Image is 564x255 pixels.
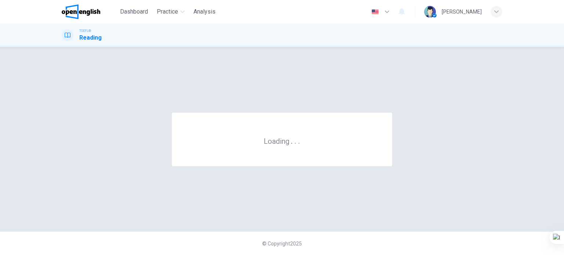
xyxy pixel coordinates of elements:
[117,5,151,18] button: Dashboard
[298,134,300,146] h6: .
[79,33,102,42] h1: Reading
[370,9,380,15] img: en
[191,5,218,18] button: Analysis
[424,6,436,18] img: Profile picture
[79,28,91,33] span: TOEFL®
[154,5,188,18] button: Practice
[62,4,100,19] img: OpenEnglish logo
[442,7,482,16] div: [PERSON_NAME]
[194,7,216,16] span: Analysis
[157,7,178,16] span: Practice
[294,134,297,146] h6: .
[262,241,302,247] span: © Copyright 2025
[120,7,148,16] span: Dashboard
[290,134,293,146] h6: .
[62,4,117,19] a: OpenEnglish logo
[264,136,300,146] h6: Loading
